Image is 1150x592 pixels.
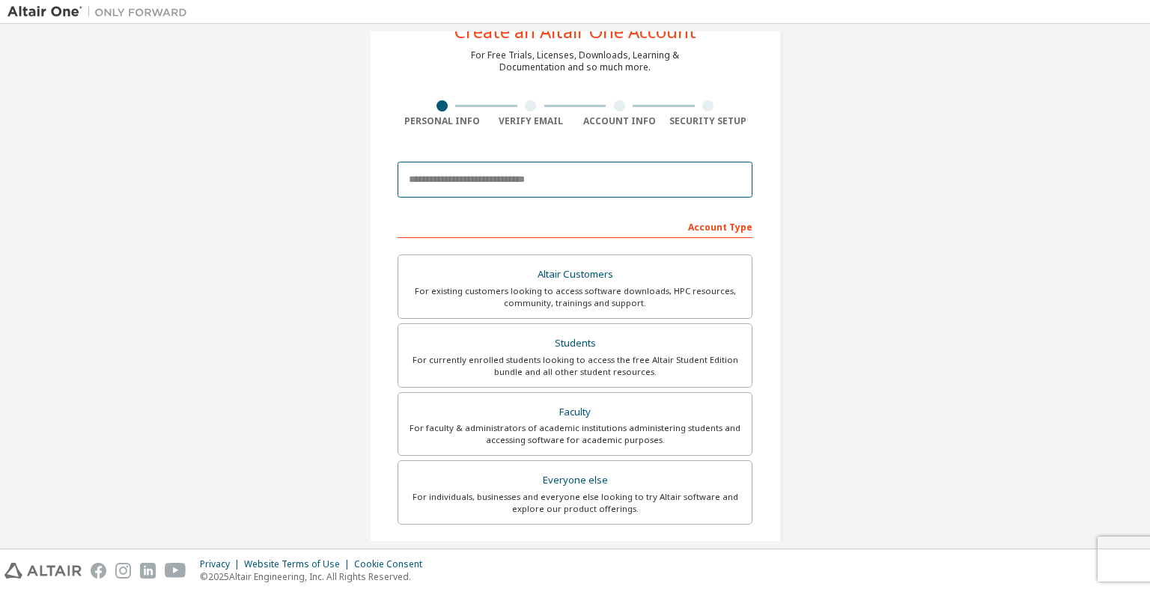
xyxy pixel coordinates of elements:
[7,4,195,19] img: Altair One
[407,264,743,285] div: Altair Customers
[407,402,743,423] div: Faculty
[407,470,743,491] div: Everyone else
[115,563,131,579] img: instagram.svg
[200,558,244,570] div: Privacy
[407,333,743,354] div: Students
[91,563,106,579] img: facebook.svg
[407,285,743,309] div: For existing customers looking to access software downloads, HPC resources, community, trainings ...
[664,115,753,127] div: Security Setup
[575,115,664,127] div: Account Info
[407,422,743,446] div: For faculty & administrators of academic institutions administering students and accessing softwa...
[398,214,752,238] div: Account Type
[407,354,743,378] div: For currently enrolled students looking to access the free Altair Student Edition bundle and all ...
[471,49,679,73] div: For Free Trials, Licenses, Downloads, Learning & Documentation and so much more.
[165,563,186,579] img: youtube.svg
[244,558,354,570] div: Website Terms of Use
[140,563,156,579] img: linkedin.svg
[4,563,82,579] img: altair_logo.svg
[407,491,743,515] div: For individuals, businesses and everyone else looking to try Altair software and explore our prod...
[354,558,431,570] div: Cookie Consent
[200,570,431,583] p: © 2025 Altair Engineering, Inc. All Rights Reserved.
[487,115,576,127] div: Verify Email
[398,115,487,127] div: Personal Info
[454,22,696,40] div: Create an Altair One Account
